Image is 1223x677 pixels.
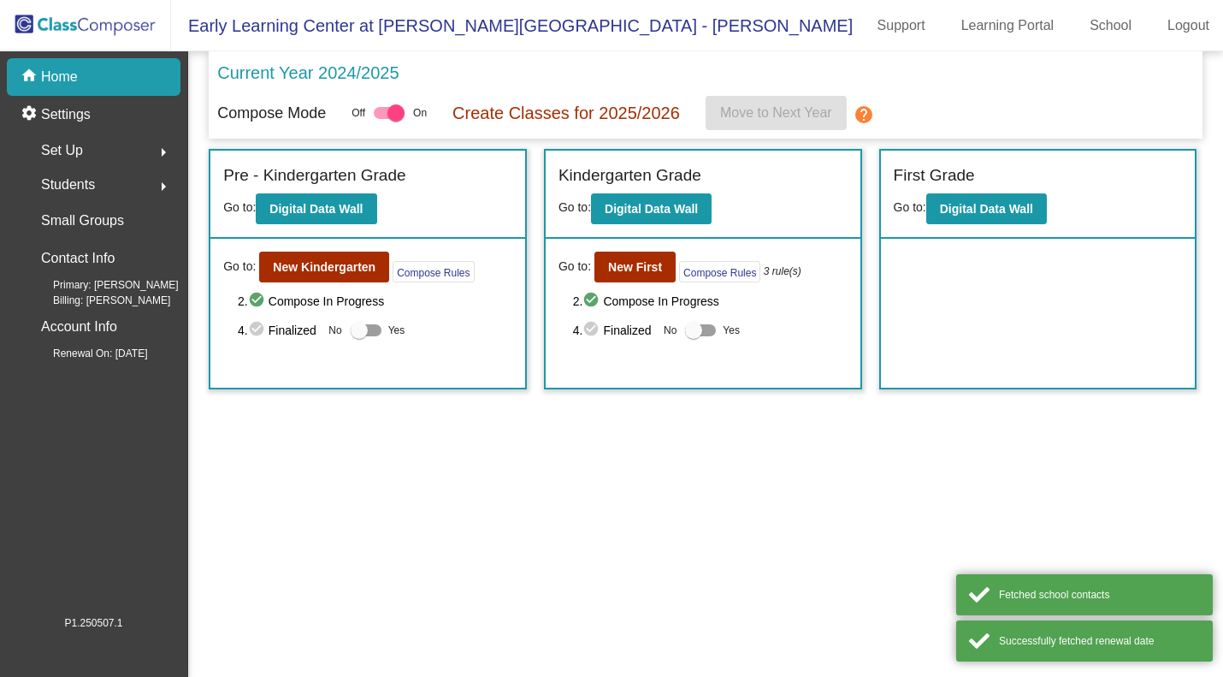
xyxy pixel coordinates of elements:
span: Go to: [223,258,256,276]
p: Contact Info [41,246,115,270]
div: Fetched school contacts [999,587,1200,603]
button: Compose Rules [393,261,474,282]
button: Compose Rules [679,261,760,282]
span: Set Up [41,139,83,163]
a: School [1076,12,1145,39]
label: First Grade [894,163,975,188]
label: Pre - Kindergarten Grade [223,163,405,188]
button: New First [594,252,676,282]
span: Billing: [PERSON_NAME] [26,293,170,308]
span: Primary: [PERSON_NAME] [26,277,179,293]
b: Digital Data Wall [605,202,698,216]
mat-icon: check_circle [248,320,269,341]
span: Early Learning Center at [PERSON_NAME][GEOGRAPHIC_DATA] - [PERSON_NAME] [171,12,853,39]
p: Current Year 2024/2025 [217,60,399,86]
a: Support [864,12,939,39]
p: Create Classes for 2025/2026 [452,100,680,126]
i: 3 rule(s) [764,264,801,279]
b: New First [608,260,662,274]
span: 4. Finalized [238,320,320,341]
span: 2. Compose In Progress [238,291,512,312]
button: Move to Next Year [706,96,847,130]
button: New Kindergarten [259,252,389,282]
div: Successfully fetched renewal date [999,633,1200,649]
mat-icon: arrow_right [153,176,174,197]
span: On [413,105,427,121]
span: 2. Compose In Progress [573,291,848,312]
mat-icon: check_circle [582,320,603,341]
button: Digital Data Wall [591,193,712,224]
a: Logout [1154,12,1223,39]
b: Digital Data Wall [269,202,363,216]
span: Go to: [558,258,591,276]
mat-icon: home [21,67,41,87]
b: Digital Data Wall [940,202,1033,216]
span: Students [41,173,95,197]
mat-icon: check_circle [248,291,269,312]
span: Move to Next Year [720,105,832,120]
label: Kindergarten Grade [558,163,701,188]
span: Yes [388,320,405,341]
span: Renewal On: [DATE] [26,346,147,361]
button: Digital Data Wall [926,193,1047,224]
mat-icon: check_circle [582,291,603,312]
span: Go to: [894,200,926,214]
mat-icon: arrow_right [153,142,174,163]
p: Account Info [41,315,117,339]
span: Off [352,105,365,121]
mat-icon: settings [21,104,41,125]
span: 4. Finalized [573,320,655,341]
p: Compose Mode [217,102,326,125]
b: New Kindergarten [273,260,375,274]
span: No [664,323,676,338]
p: Settings [41,104,91,125]
a: Learning Portal [948,12,1068,39]
span: Go to: [558,200,591,214]
span: Go to: [223,200,256,214]
p: Home [41,67,78,87]
mat-icon: help [854,104,874,125]
span: No [328,323,341,338]
p: Small Groups [41,209,124,233]
button: Digital Data Wall [256,193,376,224]
span: Yes [723,320,740,341]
